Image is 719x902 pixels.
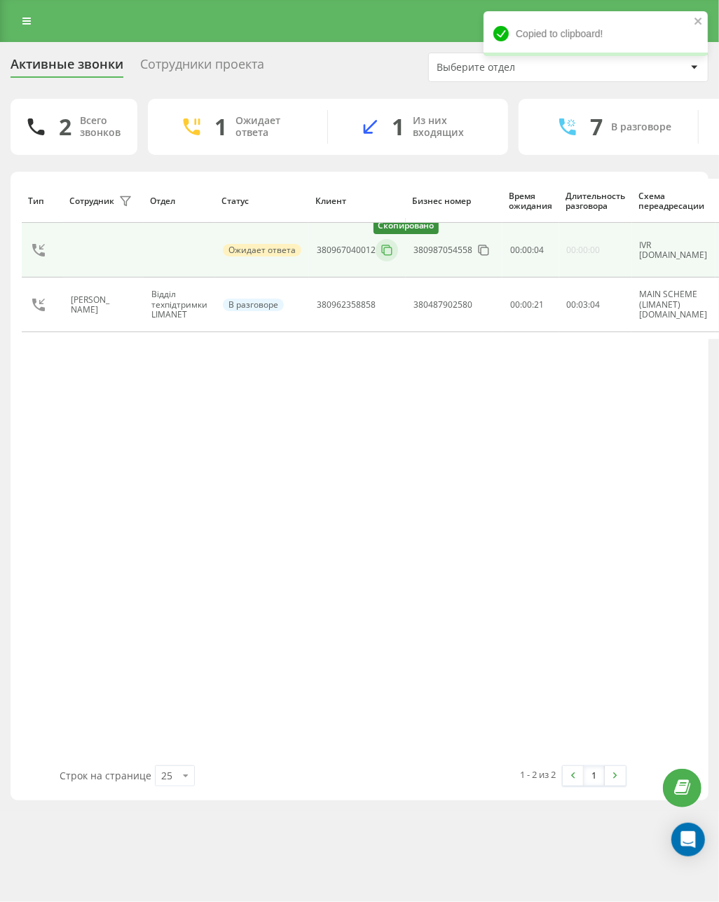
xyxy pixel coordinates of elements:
[221,196,302,206] div: Статус
[520,767,556,781] div: 1 - 2 из 2
[317,245,376,255] div: 380967040012
[69,196,114,206] div: Сотрудник
[584,766,605,786] a: 1
[80,115,121,139] div: Всего звонков
[315,196,399,206] div: Клиент
[590,114,603,140] div: 7
[140,57,264,78] div: Сотрудники проекта
[59,114,71,140] div: 2
[510,245,544,255] div: : :
[150,196,208,206] div: Отдел
[412,196,495,206] div: Бизнес номер
[591,299,601,310] span: 04
[223,244,301,257] div: Ожидает ответа
[484,11,708,56] div: Copied to clipboard!
[567,300,601,310] div: : :
[567,245,601,255] div: 00:00:00
[611,121,671,133] div: В разговоре
[214,114,227,140] div: 1
[510,300,552,310] div: 00:00:21
[579,299,589,310] span: 03
[60,769,151,782] span: Строк на странице
[317,300,376,310] div: 380962358858
[161,769,172,783] div: 25
[374,218,439,234] div: Скопировано
[413,115,487,139] div: Из них входящих
[392,114,404,140] div: 1
[694,15,704,29] button: close
[566,191,625,212] div: Длительность разговора
[235,115,306,139] div: Ожидает ответа
[567,299,577,310] span: 00
[671,823,705,856] div: Open Intercom Messenger
[510,244,520,256] span: 00
[640,289,708,320] div: MAIN SCHEME (LIMANET) [DOMAIN_NAME]
[71,295,116,315] div: [PERSON_NAME]
[534,244,544,256] span: 04
[638,191,708,212] div: Схема переадресации
[437,62,604,74] div: Выберите отдел
[522,244,532,256] span: 00
[509,191,552,212] div: Время ожидания
[413,245,472,255] div: 380987054558
[28,196,56,206] div: Тип
[11,57,123,78] div: Активные звонки
[413,300,472,310] div: 380487902580
[151,289,207,320] div: Відділ техпідтримки LIMANET
[640,240,708,261] div: IVR [DOMAIN_NAME]
[223,299,284,311] div: В разговоре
